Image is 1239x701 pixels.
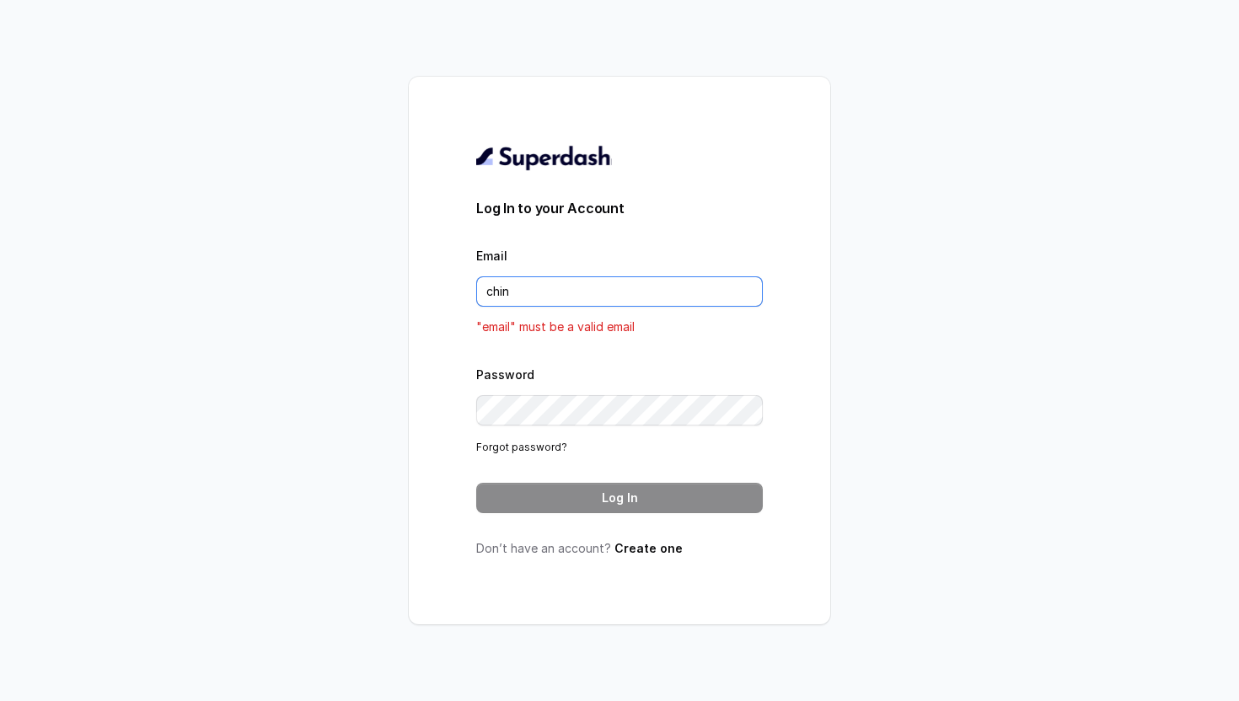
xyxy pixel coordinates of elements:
[476,198,763,218] h3: Log In to your Account
[476,317,763,337] p: "email" must be a valid email
[614,541,683,555] a: Create one
[476,367,534,382] label: Password
[476,249,507,263] label: Email
[476,483,763,513] button: Log In
[476,441,567,453] a: Forgot password?
[476,540,763,557] p: Don’t have an account?
[476,276,763,307] input: youremail@example.com
[476,144,612,171] img: light.svg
